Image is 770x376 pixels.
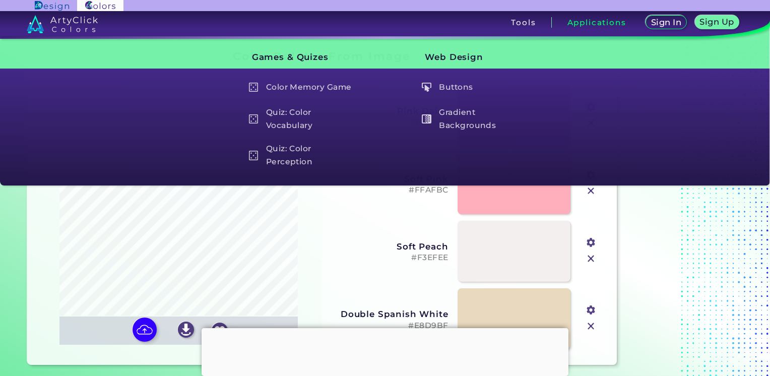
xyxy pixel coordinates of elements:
img: icon_close.svg [585,320,598,333]
h5: #F3EFEE [329,253,448,263]
h5: Quiz: Color Vocabulary [244,105,361,134]
a: Sign Up [696,16,738,29]
h5: #E8D9BF [329,321,448,331]
img: icon_download_white.svg [178,322,194,338]
h5: #FFAFBC [329,185,448,195]
h5: Sign Up [701,18,733,26]
a: Sign In [647,16,685,29]
iframe: Advertisement [621,46,747,369]
img: ArtyClick Design logo [35,1,69,11]
h3: Soft Peach [329,241,448,252]
h5: Color Memory Game [244,78,361,97]
a: Quiz: Color Vocabulary [243,105,362,134]
h3: Applications [567,19,626,26]
img: icon_close.svg [585,184,598,198]
img: icon_game_white.svg [249,114,259,124]
iframe: Advertisement [202,328,568,373]
h3: Double Spanish White [329,309,448,319]
h5: Gradient Backgrounds [417,105,534,134]
img: icon_click_button_white.svg [422,83,431,92]
h5: Quiz: Color Perception [244,141,361,170]
img: logo_artyclick_colors_white.svg [27,15,98,33]
img: icon_game_white.svg [249,83,259,92]
img: icon_game_white.svg [249,151,259,160]
h3: Games & Quizes [235,44,362,70]
a: Buttons [416,78,535,97]
img: icon picture [133,318,157,342]
h3: Tools [511,19,536,26]
img: icon_close.svg [585,252,598,265]
a: Color Memory Game [243,78,362,97]
a: Gradient Backgrounds [416,105,535,134]
a: Quiz: Color Perception [243,141,362,170]
img: icon_gradient_white.svg [422,114,431,124]
h5: Sign In [652,19,680,26]
h3: Web Design [408,44,535,70]
h5: Buttons [417,78,534,97]
img: icon_favourite_white.svg [212,323,228,339]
